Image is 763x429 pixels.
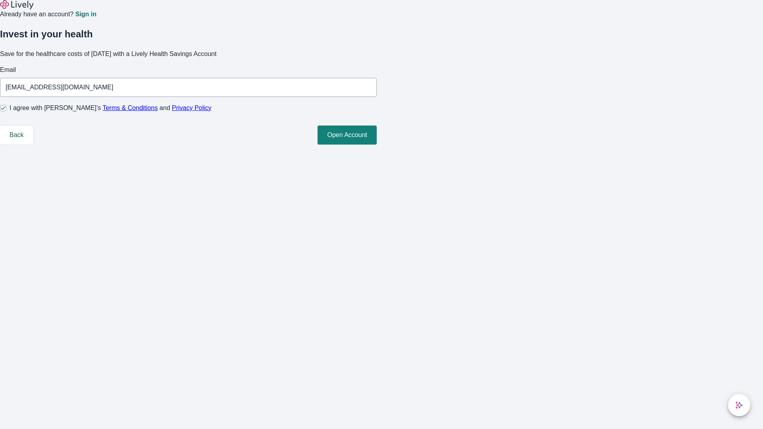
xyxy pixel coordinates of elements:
a: Sign in [75,11,96,17]
a: Privacy Policy [172,104,212,111]
button: Open Account [318,126,377,145]
button: chat [728,394,750,416]
svg: Lively AI Assistant [735,401,743,409]
a: Terms & Conditions [103,104,158,111]
span: I agree with [PERSON_NAME]’s and [10,103,211,113]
